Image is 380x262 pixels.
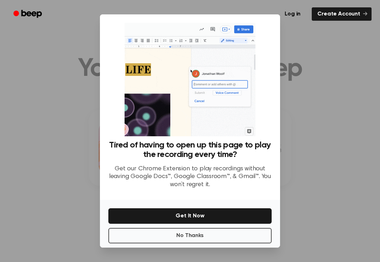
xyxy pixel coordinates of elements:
[312,7,372,21] a: Create Account
[108,208,272,224] button: Get It Now
[278,6,308,22] a: Log in
[8,7,48,21] a: Beep
[125,23,255,136] img: Beep extension in action
[108,165,272,189] p: Get our Chrome Extension to play recordings without leaving Google Docs™, Google Classroom™, & Gm...
[108,228,272,243] button: No Thanks
[108,140,272,159] h3: Tired of having to open up this page to play the recording every time?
